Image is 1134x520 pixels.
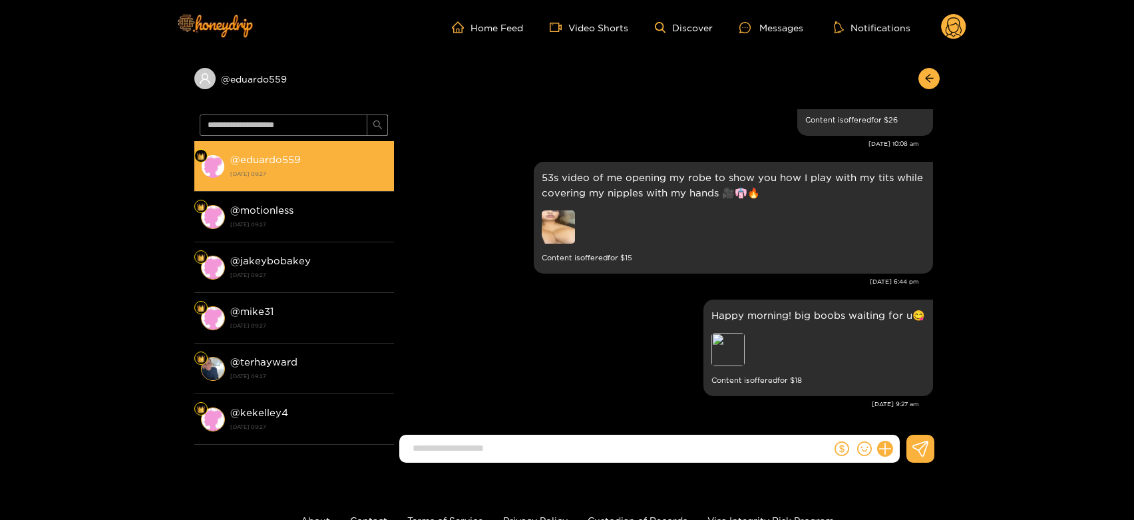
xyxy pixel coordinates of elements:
[367,115,388,136] button: search
[452,21,471,33] span: home
[401,139,919,148] div: [DATE] 10:08 am
[201,256,225,280] img: conversation
[197,405,205,413] img: Fan Level
[197,254,205,262] img: Fan Level
[711,308,925,323] p: Happy morning! big boobs waiting for u😋
[230,407,288,418] strong: @ kekelley4
[857,441,872,456] span: smile
[230,356,297,368] strong: @ terhayward
[711,373,925,388] small: Content is offered for $ 18
[230,370,387,382] strong: [DATE] 09:27
[805,113,925,128] small: Content is offered for $ 26
[230,306,274,317] strong: @ mike31
[230,168,387,180] strong: [DATE] 09:27
[197,152,205,160] img: Fan Level
[230,255,311,266] strong: @ jakeybobakey
[230,154,301,165] strong: @ eduardo559
[550,21,628,33] a: Video Shorts
[194,68,394,89] div: @eduardo559
[918,68,940,89] button: arrow-left
[230,320,387,332] strong: [DATE] 09:27
[542,250,925,266] small: Content is offered for $ 15
[830,21,914,34] button: Notifications
[197,355,205,363] img: Fan Level
[230,204,293,216] strong: @ motionless
[832,439,852,459] button: dollar
[924,73,934,85] span: arrow-left
[201,407,225,431] img: conversation
[201,154,225,178] img: conversation
[199,73,211,85] span: user
[201,357,225,381] img: conversation
[401,399,919,409] div: [DATE] 9:27 am
[373,120,383,131] span: search
[452,21,523,33] a: Home Feed
[534,162,933,274] div: Sep. 15, 6:44 pm
[655,22,713,33] a: Discover
[230,421,387,433] strong: [DATE] 09:27
[739,20,803,35] div: Messages
[230,269,387,281] strong: [DATE] 09:27
[201,205,225,229] img: conversation
[542,170,925,200] p: 53s video of me opening my robe to show you how I play with my tits while covering my nipples wit...
[401,277,919,286] div: [DATE] 6:44 pm
[197,304,205,312] img: Fan Level
[550,21,568,33] span: video-camera
[197,203,205,211] img: Fan Level
[201,306,225,330] img: conversation
[542,210,575,244] img: preview
[835,441,849,456] span: dollar
[703,300,933,396] div: Sep. 16, 9:27 am
[230,218,387,230] strong: [DATE] 09:27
